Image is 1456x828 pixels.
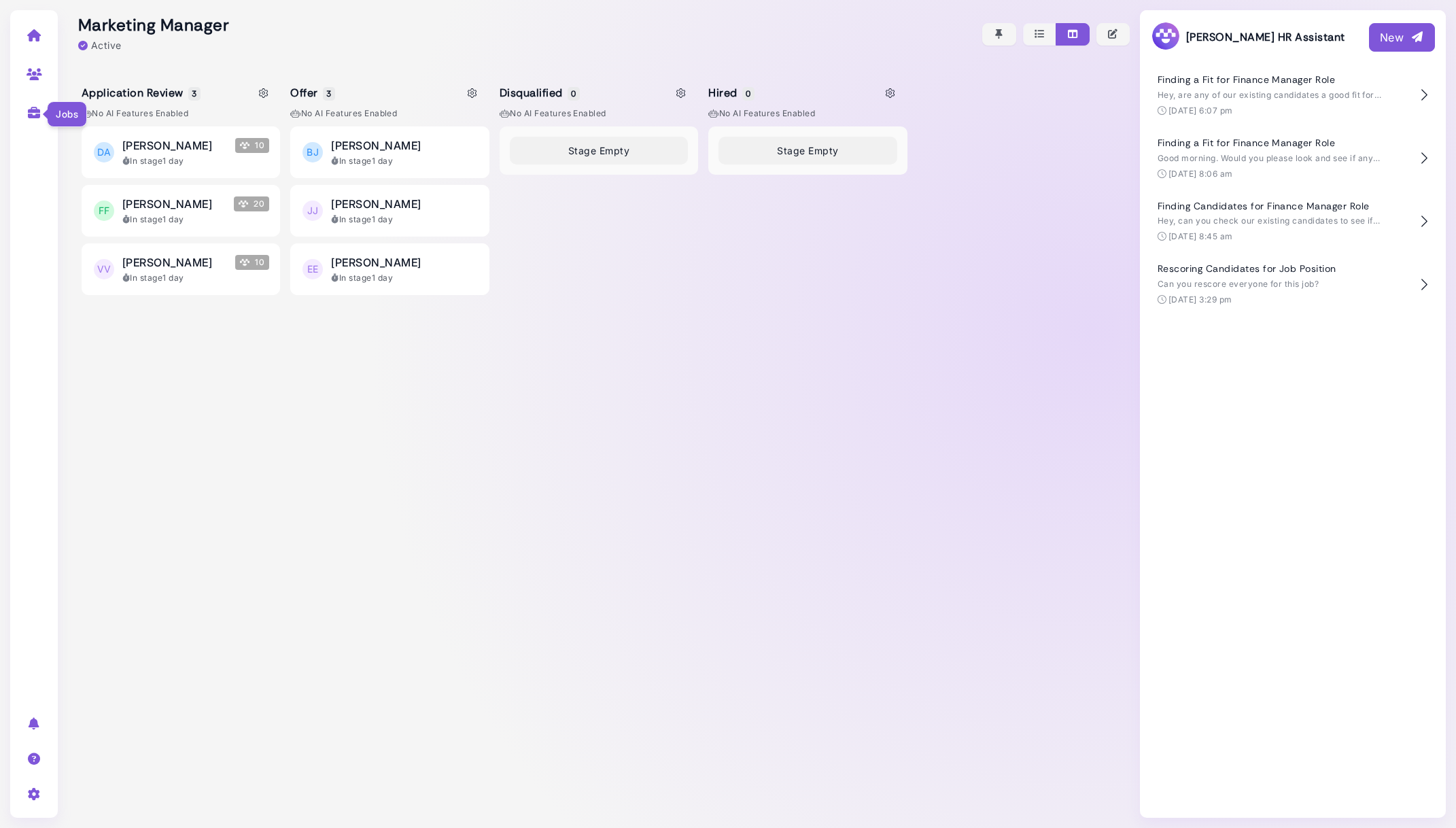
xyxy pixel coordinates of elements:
[290,107,397,120] span: No AI Features enabled
[78,38,122,52] div: Active
[94,259,114,279] span: VV
[568,143,629,158] span: Stage Empty
[1151,190,1435,254] button: Finding Candidates for Finance Manager Role Hey, can you check our existing candidates to see if ...
[1151,127,1435,190] button: Finding a Fit for Finance Manager Role Good morning. Would you please look and see if any of our ...
[122,254,212,271] span: [PERSON_NAME]
[1369,23,1435,52] button: New
[94,201,114,221] span: FF
[331,155,478,167] div: In stage 1 day
[302,142,323,162] span: BJ
[742,87,754,101] span: 0
[1168,169,1233,179] time: [DATE] 8:06 am
[1158,137,1382,149] h4: Finding a Fit for Finance Manager Role
[331,213,478,226] div: In stage 1 day
[1380,29,1424,46] div: New
[1158,263,1382,275] h4: Rescoring Candidates for Job Position
[290,126,489,178] button: BJ [PERSON_NAME] In stage1 day
[1158,201,1382,212] h4: Finding Candidates for Finance Manager Role
[708,107,815,120] span: No AI Features enabled
[122,196,212,212] span: [PERSON_NAME]
[122,155,269,167] div: In stage 1 day
[47,101,87,127] div: Jobs
[122,137,212,154] span: [PERSON_NAME]
[331,196,421,212] span: [PERSON_NAME]
[331,137,421,154] span: [PERSON_NAME]
[777,143,838,158] span: Stage Empty
[122,213,269,226] div: In stage 1 day
[302,259,323,279] span: EE
[82,107,188,120] span: No AI Features enabled
[1151,21,1345,53] h3: [PERSON_NAME] HR Assistant
[290,86,332,99] h5: Offer
[1151,253,1435,316] button: Rescoring Candidates for Job Position Can you rescore everyone for this job? [DATE] 3:29 pm
[1158,74,1382,86] h4: Finding a Fit for Finance Manager Role
[82,185,280,237] button: FF [PERSON_NAME] Megan Score 20 In stage1 day
[331,254,421,271] span: [PERSON_NAME]
[290,243,489,295] button: EE [PERSON_NAME] In stage1 day
[1151,64,1435,127] button: Finding a Fit for Finance Manager Role Hey, are any of our existing candidates a good fit for the...
[290,185,489,237] button: JJ [PERSON_NAME] In stage1 day
[1168,294,1232,305] time: [DATE] 3:29 pm
[331,272,478,284] div: In stage 1 day
[78,16,229,35] h2: Marketing Manager
[302,201,323,221] span: JJ
[240,141,249,150] img: Megan Score
[122,272,269,284] div: In stage 1 day
[323,87,334,101] span: 3
[568,87,579,101] span: 0
[94,142,114,162] span: DA
[235,255,269,270] span: 10
[234,196,269,211] span: 20
[82,126,280,178] button: DA [PERSON_NAME] Megan Score 10 In stage1 day
[235,138,269,153] span: 10
[82,243,280,295] button: VV [PERSON_NAME] Megan Score 10 In stage1 day
[1168,231,1233,241] time: [DATE] 8:45 am
[1158,279,1319,289] span: Can you rescore everyone for this job?
[708,86,752,99] h5: Hired
[240,258,249,267] img: Megan Score
[13,94,56,130] a: Jobs
[500,86,578,99] h5: Disqualified
[82,86,198,99] h5: Application Review
[239,199,248,209] img: Megan Score
[188,87,200,101] span: 3
[1168,105,1233,116] time: [DATE] 6:07 pm
[500,107,606,120] span: No AI Features enabled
